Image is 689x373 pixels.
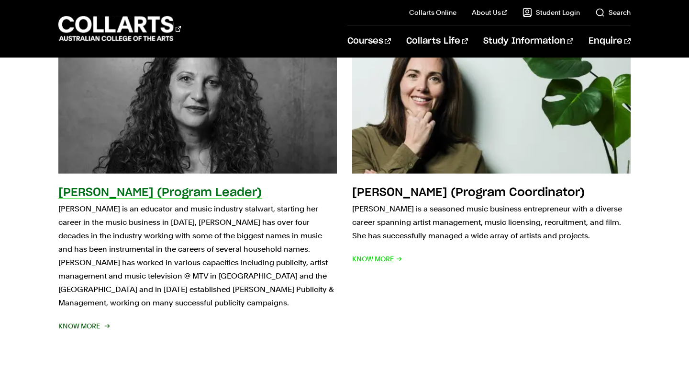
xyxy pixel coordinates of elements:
a: Search [595,8,631,17]
a: Study Information [483,25,573,57]
span: KNOW MORE [352,252,402,266]
a: Collarts Life [406,25,468,57]
a: About Us [472,8,507,17]
a: Courses [347,25,391,57]
p: [PERSON_NAME] is a seasoned music business entrepreneur with a diverse career spanning artist man... [352,202,631,243]
a: [PERSON_NAME] (Program Leader) [PERSON_NAME] is an educator and music industry stalwart, starting... [58,29,337,333]
p: [PERSON_NAME] is an educator and music industry stalwart, starting her career in the music busine... [58,202,337,310]
span: Know More [58,319,109,333]
a: Enquire [589,25,630,57]
a: [PERSON_NAME] (Program Coordinator) [PERSON_NAME] is a seasoned music business entrepreneur with ... [352,29,631,333]
div: Go to homepage [58,15,181,42]
a: Collarts Online [409,8,456,17]
h2: [PERSON_NAME] (Program Leader) [58,187,262,198]
a: Student Login [522,8,580,17]
h2: [PERSON_NAME] (Program Coordinator) [352,187,585,198]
